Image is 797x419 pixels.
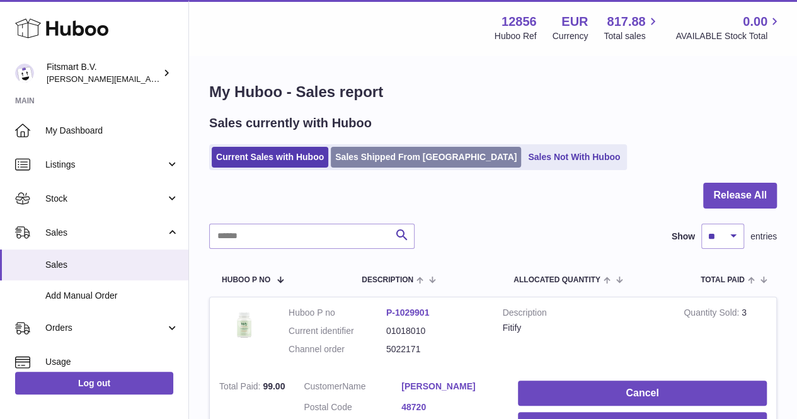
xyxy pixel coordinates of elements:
[684,307,742,321] strong: Quantity Sold
[45,259,179,271] span: Sales
[750,231,777,243] span: entries
[47,74,253,84] span: [PERSON_NAME][EMAIL_ADDRESS][DOMAIN_NAME]
[304,381,342,391] span: Customer
[743,13,767,30] span: 0.00
[675,30,782,42] span: AVAILABLE Stock Total
[45,290,179,302] span: Add Manual Order
[45,227,166,239] span: Sales
[289,325,386,337] dt: Current identifier
[209,82,777,102] h1: My Huboo - Sales report
[386,325,484,337] dd: 01018010
[502,13,537,30] strong: 12856
[386,307,430,318] a: P-1029901
[495,30,537,42] div: Huboo Ref
[304,401,401,416] dt: Postal Code
[209,115,372,132] h2: Sales currently with Huboo
[222,276,270,284] span: Huboo P no
[607,13,645,30] span: 817.88
[561,13,588,30] strong: EUR
[304,381,401,396] dt: Name
[219,381,263,394] strong: Total Paid
[219,307,270,343] img: 128561739542540.png
[701,276,745,284] span: Total paid
[513,276,600,284] span: ALLOCATED Quantity
[15,64,34,83] img: jonathan@leaderoo.com
[604,30,660,42] span: Total sales
[503,322,665,334] div: Fitify
[604,13,660,42] a: 817.88 Total sales
[386,343,484,355] dd: 5022171
[45,322,166,334] span: Orders
[518,381,767,406] button: Cancel
[289,307,386,319] dt: Huboo P no
[553,30,588,42] div: Currency
[524,147,624,168] a: Sales Not With Huboo
[401,401,499,413] a: 48720
[401,381,499,393] a: [PERSON_NAME]
[45,356,179,368] span: Usage
[263,381,285,391] span: 99.00
[212,147,328,168] a: Current Sales with Huboo
[675,13,782,42] a: 0.00 AVAILABLE Stock Total
[703,183,777,209] button: Release All
[503,307,665,322] strong: Description
[289,343,386,355] dt: Channel order
[45,125,179,137] span: My Dashboard
[362,276,413,284] span: Description
[674,297,776,371] td: 3
[331,147,521,168] a: Sales Shipped From [GEOGRAPHIC_DATA]
[45,159,166,171] span: Listings
[672,231,695,243] label: Show
[15,372,173,394] a: Log out
[45,193,166,205] span: Stock
[47,61,160,85] div: Fitsmart B.V.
